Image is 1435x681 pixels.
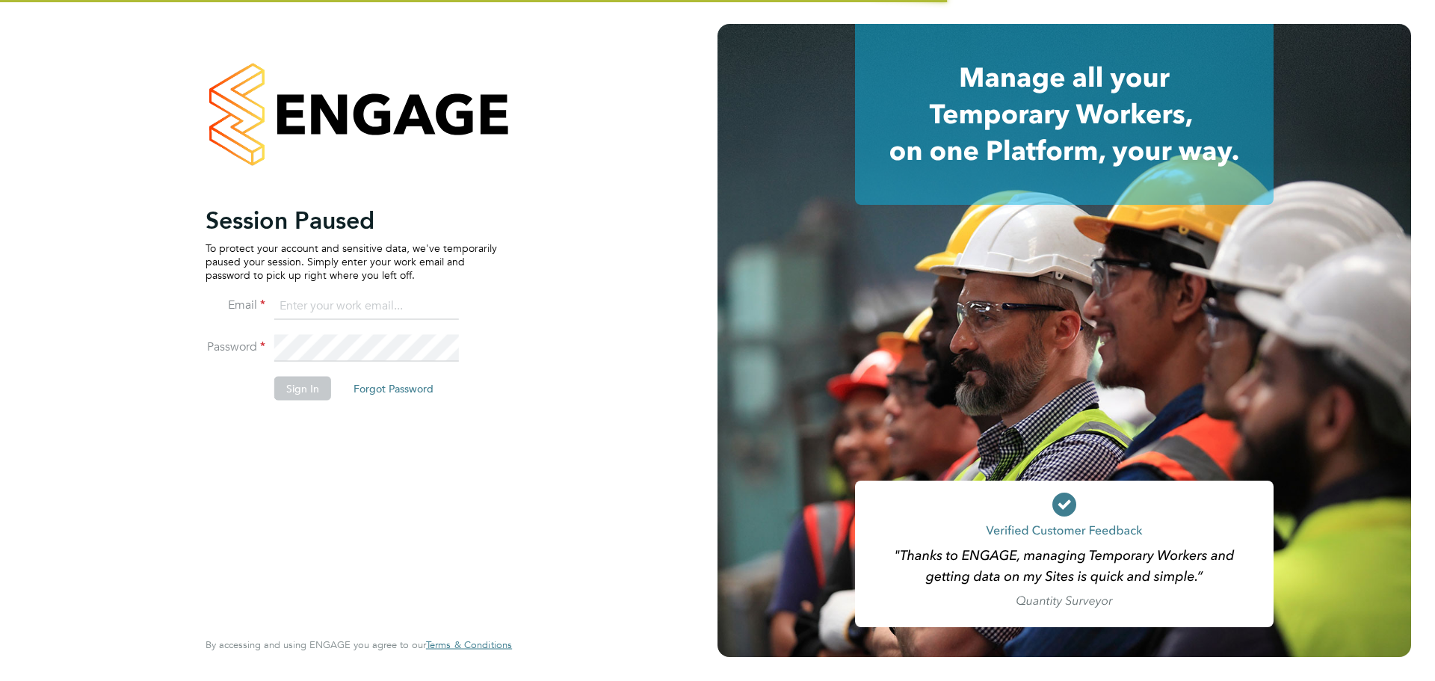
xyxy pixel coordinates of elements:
a: Terms & Conditions [426,639,512,651]
span: By accessing and using ENGAGE you agree to our [206,638,512,651]
input: Enter your work email... [274,293,459,320]
label: Email [206,297,265,312]
p: To protect your account and sensitive data, we've temporarily paused your session. Simply enter y... [206,241,497,282]
h2: Session Paused [206,205,497,235]
button: Forgot Password [342,376,445,400]
span: Terms & Conditions [426,638,512,651]
label: Password [206,339,265,354]
button: Sign In [274,376,331,400]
